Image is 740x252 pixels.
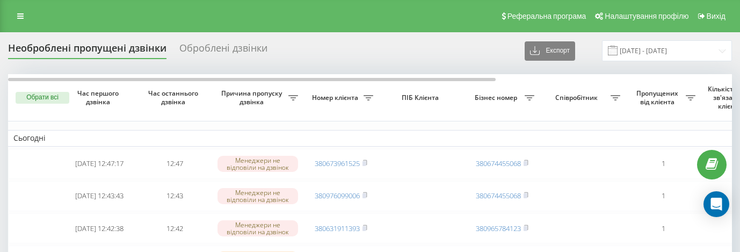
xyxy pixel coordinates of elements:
[545,93,611,102] span: Співробітник
[62,149,137,179] td: [DATE] 12:47:17
[626,213,701,243] td: 1
[470,93,525,102] span: Бізнес номер
[62,213,137,243] td: [DATE] 12:42:38
[315,191,360,200] a: 380976099006
[137,149,212,179] td: 12:47
[217,156,298,172] div: Менеджери не відповіли на дзвінок
[707,12,726,20] span: Вихід
[388,93,455,102] span: ПІБ Клієнта
[8,42,166,59] div: Необроблені пропущені дзвінки
[476,224,521,233] a: 380965784123
[315,159,360,168] a: 380673961525
[217,220,298,236] div: Менеджери не відповіли на дзвінок
[525,41,575,61] button: Експорт
[179,42,267,59] div: Оброблені дзвінки
[16,92,69,104] button: Обрати всі
[70,89,128,106] span: Час першого дзвінка
[137,213,212,243] td: 12:42
[315,224,360,233] a: 380631911393
[631,89,686,106] span: Пропущених від клієнта
[476,191,521,200] a: 380674455068
[309,93,364,102] span: Номер клієнта
[507,12,586,20] span: Реферальна програма
[703,191,729,217] div: Open Intercom Messenger
[62,181,137,211] td: [DATE] 12:43:43
[605,12,688,20] span: Налаштування профілю
[476,159,521,168] a: 380674455068
[217,89,288,106] span: Причина пропуску дзвінка
[626,181,701,211] td: 1
[626,149,701,179] td: 1
[137,181,212,211] td: 12:43
[217,188,298,204] div: Менеджери не відповіли на дзвінок
[146,89,204,106] span: Час останнього дзвінка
